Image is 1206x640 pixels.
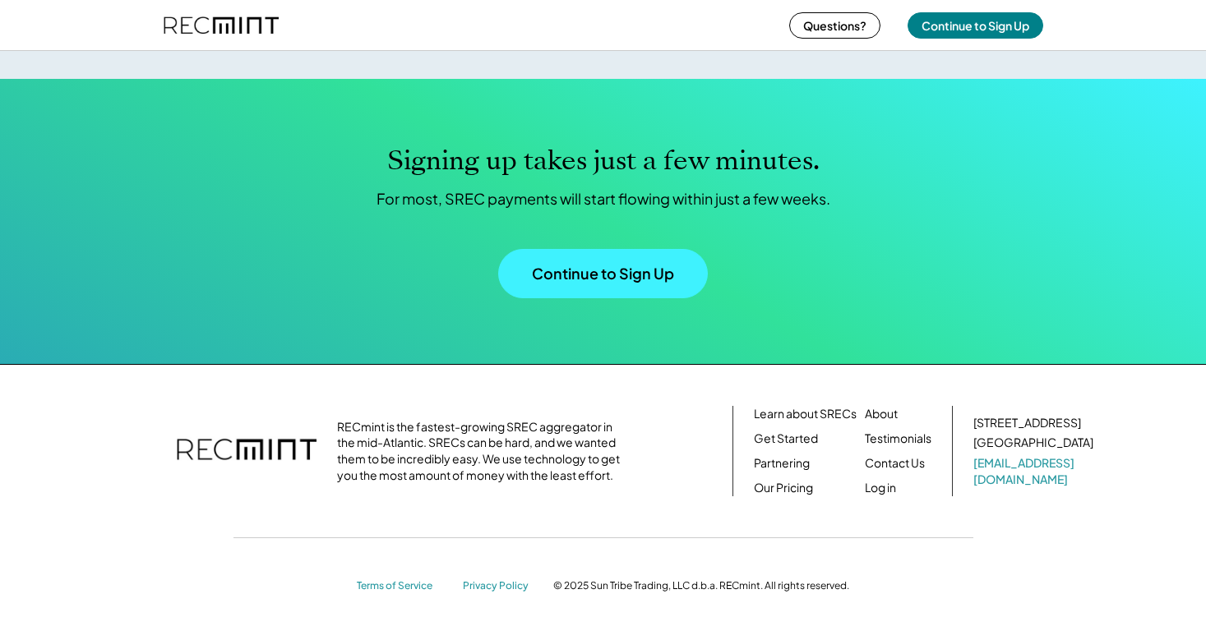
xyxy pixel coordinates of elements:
button: Continue to Sign Up [498,249,708,298]
div: RECmint is the fastest-growing SREC aggregator in the mid-Atlantic. SRECs can be hard, and we wan... [337,419,629,483]
div: [STREET_ADDRESS] [973,415,1081,431]
div: For most, SREC payments will start flowing within just a few weeks. [377,189,830,208]
a: Log in [865,480,896,496]
div: [GEOGRAPHIC_DATA] [973,435,1093,451]
h1: Signing up takes just a few minutes. [387,145,820,177]
a: Terms of Service [357,579,447,593]
a: About [865,406,898,422]
a: Our Pricing [754,480,813,496]
a: Learn about SRECs [754,406,857,422]
a: Testimonials [865,431,931,447]
img: recmint-logotype%403x%20%281%29.jpeg [164,3,279,47]
a: Get Started [754,431,818,447]
a: Contact Us [865,455,925,472]
a: Privacy Policy [463,579,537,593]
div: © 2025 Sun Tribe Trading, LLC d.b.a. RECmint. All rights reserved. [553,579,849,592]
a: Partnering [754,455,810,472]
button: Questions? [789,12,880,39]
a: [EMAIL_ADDRESS][DOMAIN_NAME] [973,455,1097,487]
img: recmint-logotype%403x.png [177,422,317,480]
button: Continue to Sign Up [908,12,1043,39]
